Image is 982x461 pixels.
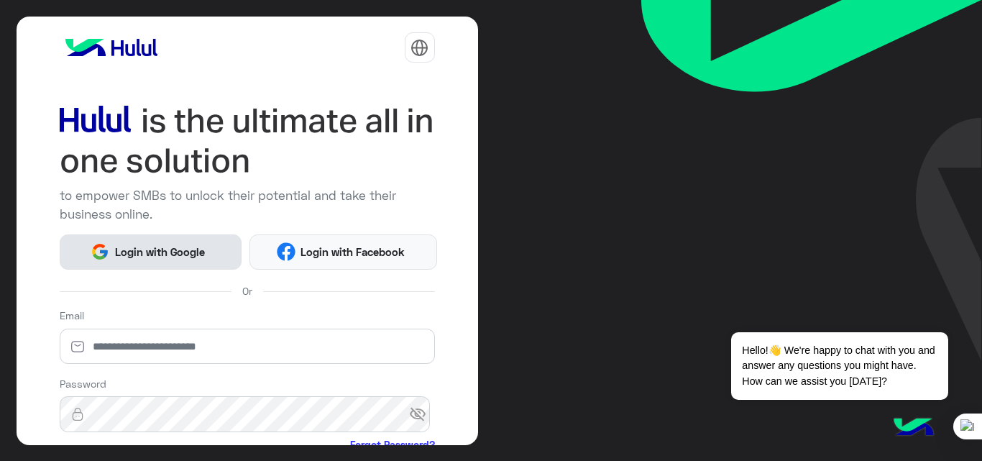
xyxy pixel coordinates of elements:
[60,339,96,354] img: email
[60,376,106,391] label: Password
[60,407,96,421] img: lock
[60,33,163,62] img: logo
[60,101,435,181] img: hululLoginTitle_EN.svg
[295,244,410,260] span: Login with Facebook
[249,234,437,270] button: Login with Facebook
[242,283,252,298] span: Or
[60,234,242,270] button: Login with Google
[60,186,435,224] p: to empower SMBs to unlock their potential and take their business online.
[731,332,947,400] span: Hello!👋 We're happy to chat with you and answer any questions you might have. How can we assist y...
[410,39,428,57] img: tab
[91,242,109,261] img: Google
[350,437,435,452] a: Forgot Password?
[889,403,939,454] img: hulul-logo.png
[409,401,435,427] span: visibility_off
[60,308,84,323] label: Email
[109,244,210,260] span: Login with Google
[277,242,295,261] img: Facebook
